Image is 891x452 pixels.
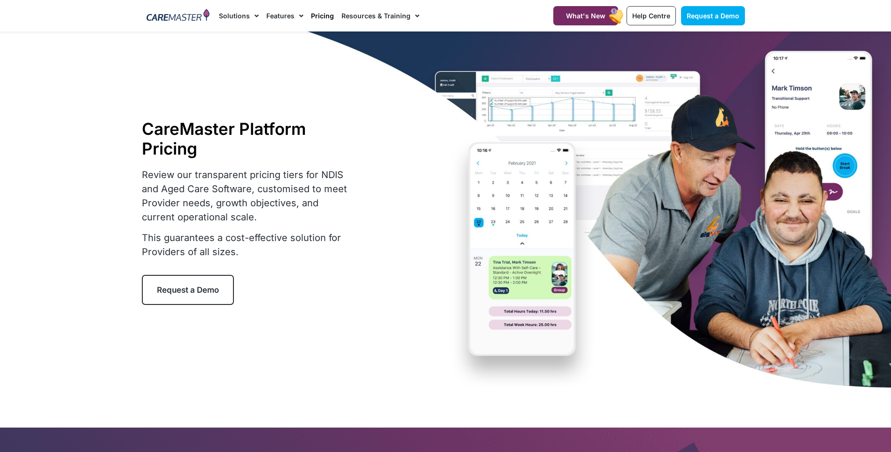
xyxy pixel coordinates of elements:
a: Request a Demo [142,275,234,305]
p: This guarantees a cost-effective solution for Providers of all sizes. [142,231,353,259]
span: Help Centre [632,12,670,20]
img: CareMaster Logo [147,9,210,23]
a: What's New [553,6,618,25]
span: Request a Demo [157,285,219,295]
h1: CareMaster Platform Pricing [142,119,353,158]
span: Request a Demo [687,12,739,20]
p: Review our transparent pricing tiers for NDIS and Aged Care Software, customised to meet Provider... [142,168,353,224]
a: Request a Demo [681,6,745,25]
span: What's New [566,12,605,20]
a: Help Centre [627,6,676,25]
